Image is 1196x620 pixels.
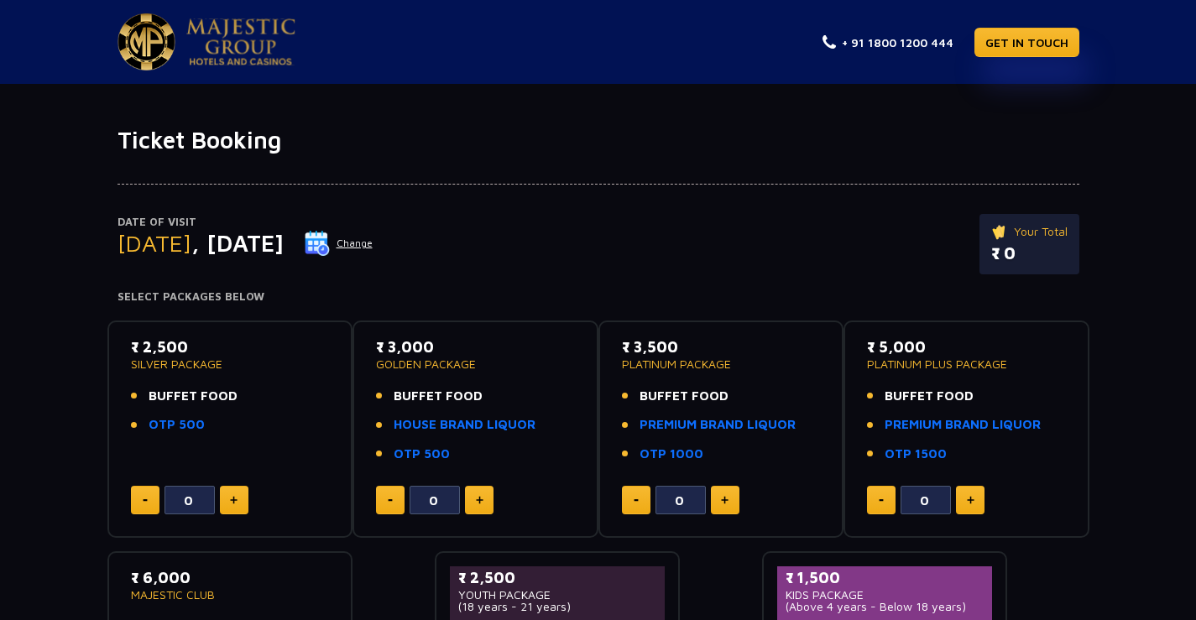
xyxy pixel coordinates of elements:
p: ₹ 3,500 [622,336,821,358]
h1: Ticket Booking [118,126,1079,154]
a: + 91 1800 1200 444 [823,34,953,51]
a: HOUSE BRAND LIQUOR [394,415,535,435]
a: PREMIUM BRAND LIQUOR [640,415,796,435]
img: plus [476,496,483,504]
span: [DATE] [118,229,191,257]
img: ticket [991,222,1009,241]
p: ₹ 2,500 [458,566,657,589]
a: OTP 1500 [885,445,947,464]
img: plus [721,496,729,504]
p: (Above 4 years - Below 18 years) [786,601,984,612]
p: KIDS PACKAGE [786,589,984,601]
p: ₹ 5,000 [867,336,1066,358]
a: PREMIUM BRAND LIQUOR [885,415,1041,435]
img: minus [879,499,884,502]
span: BUFFET FOOD [149,387,238,406]
a: OTP 500 [394,445,450,464]
p: PLATINUM PLUS PACKAGE [867,358,1066,370]
a: GET IN TOUCH [974,28,1079,57]
p: ₹ 0 [991,241,1068,266]
p: GOLDEN PACKAGE [376,358,575,370]
p: Your Total [991,222,1068,241]
p: YOUTH PACKAGE [458,589,657,601]
span: BUFFET FOOD [885,387,974,406]
a: OTP 500 [149,415,205,435]
a: OTP 1000 [640,445,703,464]
img: minus [143,499,148,502]
span: BUFFET FOOD [394,387,483,406]
button: Change [304,230,373,257]
img: minus [388,499,393,502]
h4: Select Packages Below [118,290,1079,304]
p: MAJESTIC CLUB [131,589,330,601]
span: BUFFET FOOD [640,387,729,406]
p: PLATINUM PACKAGE [622,358,821,370]
p: SILVER PACKAGE [131,358,330,370]
img: plus [230,496,238,504]
img: plus [967,496,974,504]
p: ₹ 3,000 [376,336,575,358]
img: minus [634,499,639,502]
p: (18 years - 21 years) [458,601,657,612]
img: Majestic Pride [118,13,175,70]
p: ₹ 1,500 [786,566,984,589]
p: ₹ 6,000 [131,566,330,589]
span: , [DATE] [191,229,284,257]
p: ₹ 2,500 [131,336,330,358]
img: Majestic Pride [186,18,295,65]
p: Date of Visit [118,214,373,231]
